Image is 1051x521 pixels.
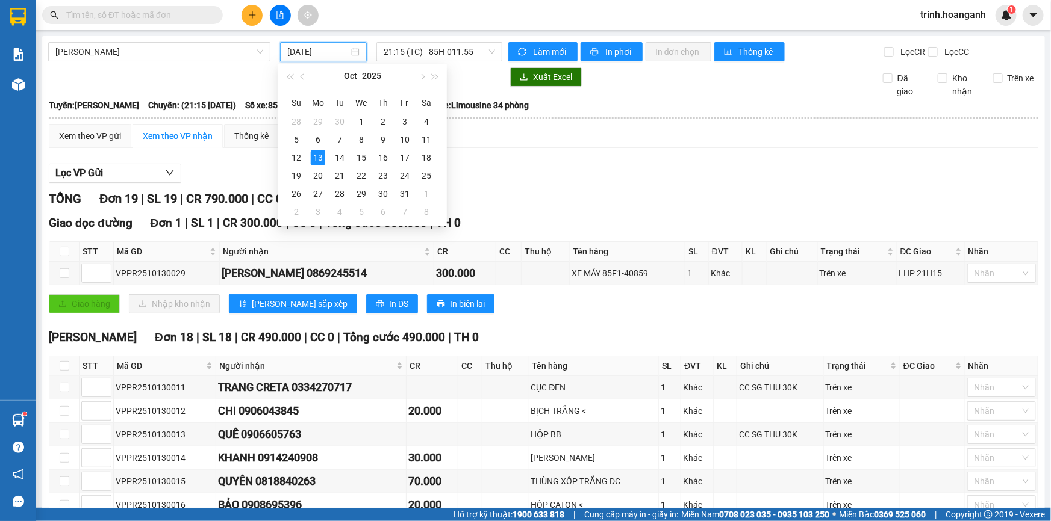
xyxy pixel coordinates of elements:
[968,359,1035,372] div: Nhãn
[165,168,175,177] span: down
[685,242,709,262] th: SL
[55,165,103,180] span: Lọc VP Gửi
[116,451,214,464] div: VPPR2510130014
[827,359,888,372] span: Trạng thái
[362,64,381,88] button: 2025
[354,187,369,201] div: 29
[1023,5,1044,26] button: caret-down
[826,451,898,464] div: Trên xe
[351,131,372,149] td: 2025-10-08
[49,100,139,110] b: Tuyến: [PERSON_NAME]
[289,205,304,219] div: 2
[289,114,304,129] div: 28
[117,245,207,258] span: Mã GD
[49,330,137,344] span: [PERSON_NAME]
[394,167,416,185] td: 2025-10-24
[143,129,213,143] div: Xem theo VP nhận
[218,473,404,490] div: QUYÊN 0818840263
[687,267,706,280] div: 1
[116,475,214,488] div: VPPR2510130015
[242,5,263,26] button: plus
[114,376,216,399] td: VPPR2510130011
[1028,10,1039,20] span: caret-down
[289,168,304,183] div: 19
[235,330,238,344] span: |
[458,356,482,376] th: CC
[116,498,214,511] div: VPPR2510130016
[304,330,307,344] span: |
[311,168,325,183] div: 20
[141,191,144,206] span: |
[285,185,307,203] td: 2025-10-26
[605,45,633,58] span: In phơi
[307,185,329,203] td: 2025-10-27
[372,203,394,221] td: 2025-11-06
[351,185,372,203] td: 2025-10-29
[900,245,953,258] span: ĐC Giao
[304,11,312,19] span: aim
[448,330,451,344] span: |
[116,428,214,441] div: VPPR2510130013
[329,203,351,221] td: 2025-11-04
[1008,5,1016,14] sup: 1
[218,379,404,396] div: TRANG CRETA 0334270717
[289,150,304,165] div: 12
[372,149,394,167] td: 2025-10-16
[743,242,767,262] th: KL
[147,191,177,206] span: SL 19
[285,93,307,113] th: Su
[287,45,349,58] input: 13/10/2025
[329,113,351,131] td: 2025-09-30
[394,113,416,131] td: 2025-10-03
[285,131,307,149] td: 2025-10-05
[114,470,216,493] td: VPPR2510130015
[307,93,329,113] th: Mo
[419,205,434,219] div: 8
[332,205,347,219] div: 4
[711,267,740,280] div: Khác
[968,245,1035,258] div: Nhãn
[416,93,437,113] th: Sa
[419,150,434,165] div: 18
[372,131,394,149] td: 2025-10-09
[196,330,199,344] span: |
[257,191,282,206] span: CC 0
[437,300,445,309] span: printer
[408,449,456,466] div: 30.000
[896,45,927,58] span: Lọc CR
[416,149,437,167] td: 2025-10-18
[343,330,445,344] span: Tổng cước 490.000
[241,330,301,344] span: CR 490.000
[681,508,829,521] span: Miền Nam
[285,113,307,131] td: 2025-09-28
[659,356,681,376] th: SL
[531,498,657,511] div: HỘP CATON <
[394,131,416,149] td: 2025-10-10
[117,359,204,372] span: Mã GD
[408,402,456,419] div: 20.000
[533,70,572,84] span: Xuất Excel
[351,149,372,167] td: 2025-10-15
[148,99,236,112] span: Chuyến: (21:15 [DATE])
[531,428,657,441] div: HỘP BB
[376,114,390,129] div: 2
[661,475,679,488] div: 1
[114,493,216,517] td: VPPR2510130016
[767,242,818,262] th: Ghi chú
[899,267,963,280] div: LHP 21H15
[389,297,408,310] span: In DS
[114,262,220,285] td: VPPR2510130029
[12,78,25,91] img: warehouse-icon
[248,11,257,19] span: plus
[114,423,216,446] td: VPPR2510130013
[376,132,390,147] div: 9
[661,404,679,418] div: 1
[661,428,679,441] div: 1
[398,132,412,147] div: 10
[590,48,600,57] span: printer
[683,381,711,394] div: Khác
[826,475,898,488] div: Trên xe
[332,168,347,183] div: 21
[276,11,284,19] span: file-add
[419,187,434,201] div: 1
